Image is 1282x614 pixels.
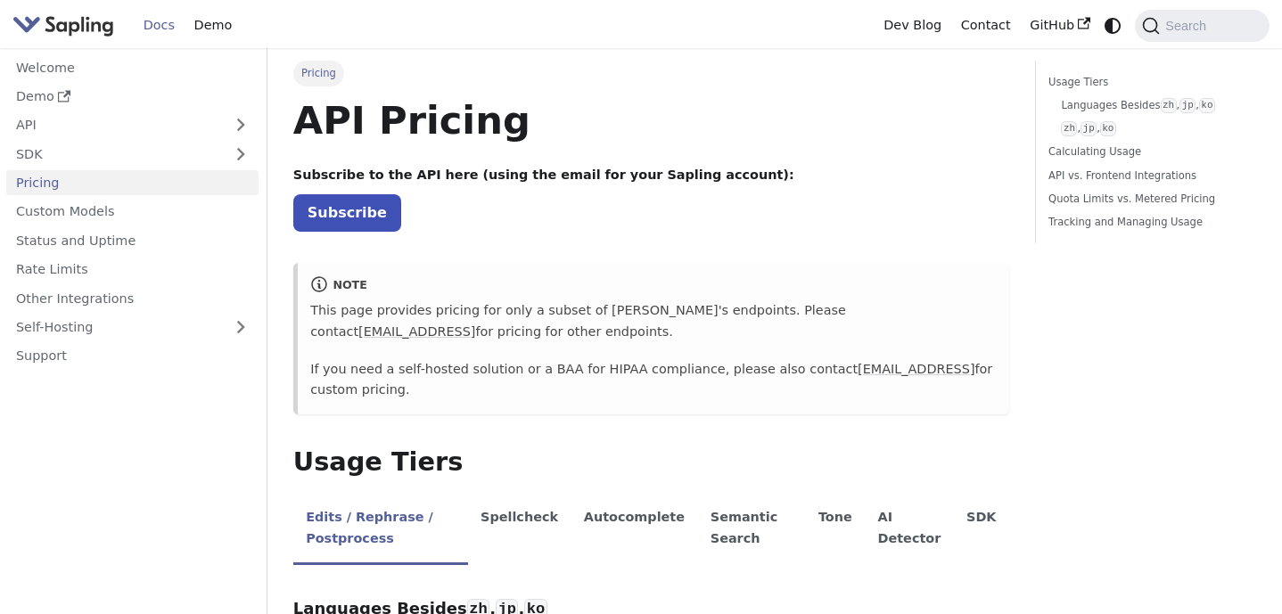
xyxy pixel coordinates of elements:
[697,495,805,565] li: Semantic Search
[1048,143,1250,160] a: Calculating Usage
[1179,98,1196,113] code: jp
[874,12,950,39] a: Dev Blog
[6,285,259,311] a: Other Integrations
[1160,19,1217,33] span: Search
[185,12,242,39] a: Demo
[1048,214,1250,231] a: Tracking and Managing Usage
[293,61,344,86] span: Pricing
[1048,74,1250,91] a: Usage Tiers
[1100,121,1116,136] code: ko
[1048,168,1250,184] a: API vs. Frontend Integrations
[858,362,974,376] a: [EMAIL_ADDRESS]
[6,315,259,340] a: Self-Hosting
[223,141,259,167] button: Expand sidebar category 'SDK'
[293,495,468,565] li: Edits / Rephrase / Postprocess
[293,168,794,182] strong: Subscribe to the API here (using the email for your Sapling account):
[293,446,1009,479] h2: Usage Tiers
[1135,10,1269,42] button: Search (Command+K)
[12,12,114,38] img: Sapling.ai
[12,12,120,38] a: Sapling.aiSapling.ai
[134,12,185,39] a: Docs
[6,141,223,167] a: SDK
[571,495,697,565] li: Autocomplete
[1020,12,1099,39] a: GitHub
[310,300,996,343] p: This page provides pricing for only a subset of [PERSON_NAME]'s endpoints. Please contact for pri...
[223,112,259,138] button: Expand sidebar category 'API'
[1100,12,1126,38] button: Switch between dark and light mode (currently system mode)
[1061,121,1077,136] code: zh
[6,170,259,196] a: Pricing
[6,199,259,225] a: Custom Models
[310,275,996,297] div: note
[865,495,954,565] li: AI Detector
[6,84,259,110] a: Demo
[468,495,571,565] li: Spellcheck
[6,343,259,369] a: Support
[1161,98,1177,113] code: zh
[293,61,1009,86] nav: Breadcrumbs
[6,227,259,253] a: Status and Uptime
[1199,98,1215,113] code: ko
[1081,121,1097,136] code: jp
[6,54,259,80] a: Welcome
[6,112,223,138] a: API
[293,194,401,231] a: Subscribe
[954,495,1009,565] li: SDK
[1048,191,1250,208] a: Quota Limits vs. Metered Pricing
[951,12,1021,39] a: Contact
[1061,120,1243,137] a: zh,jp,ko
[358,324,475,339] a: [EMAIL_ADDRESS]
[806,495,866,565] li: Tone
[1061,97,1243,114] a: Languages Besideszh,jp,ko
[310,359,996,402] p: If you need a self-hosted solution or a BAA for HIPAA compliance, please also contact for custom ...
[6,257,259,282] a: Rate Limits
[293,96,1009,144] h1: API Pricing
